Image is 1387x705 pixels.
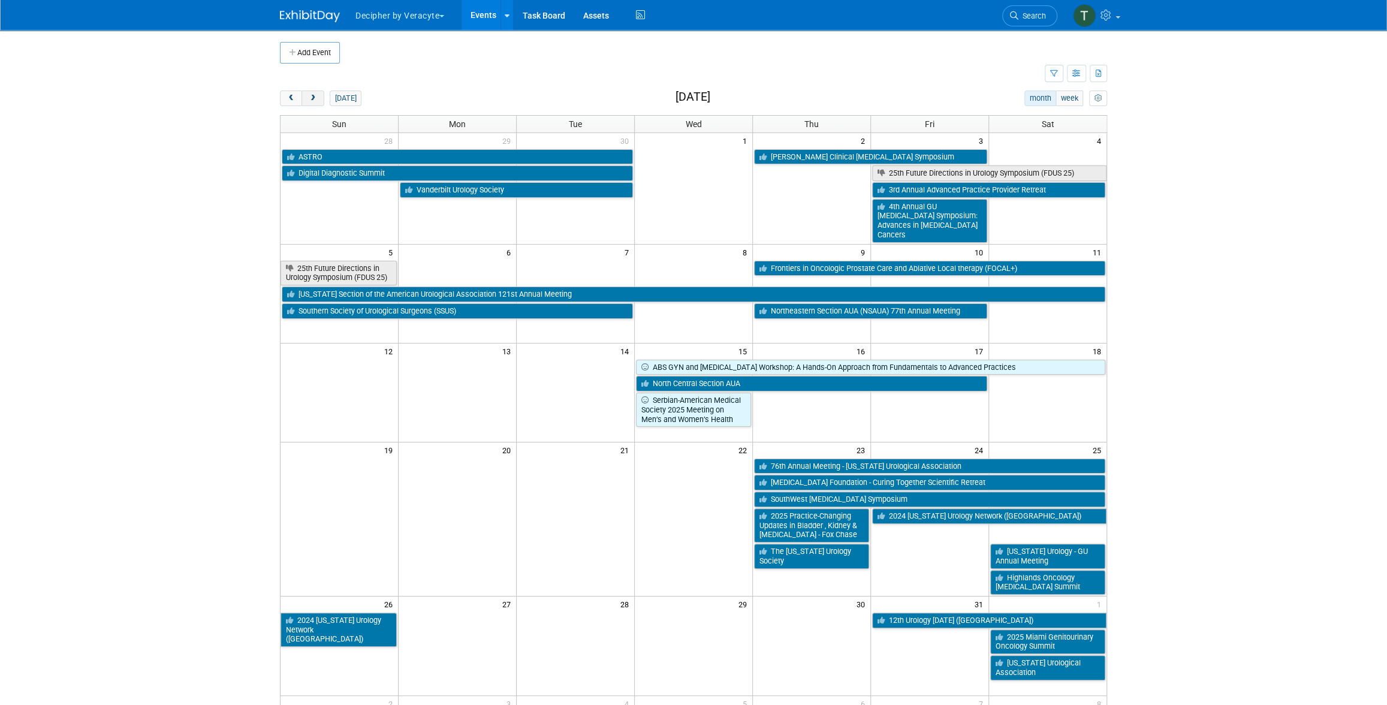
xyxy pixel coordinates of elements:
span: 10 [973,245,988,260]
button: month [1024,91,1056,106]
button: next [301,91,324,106]
button: Add Event [280,42,340,64]
span: 16 [855,344,870,358]
span: 30 [855,596,870,611]
a: Frontiers in Oncologic Prostate Care and Ablative Local therapy (FOCAL+) [754,261,1105,276]
img: Tony Alvarado [1073,4,1096,27]
span: 22 [737,442,752,457]
a: [MEDICAL_DATA] Foundation - Curing Together Scientific Retreat [754,475,1105,490]
a: Vanderbilt Urology Society [400,182,633,198]
span: Mon [449,119,466,129]
span: 24 [973,442,988,457]
span: 20 [501,442,516,457]
span: 29 [737,596,752,611]
a: ABS GYN and [MEDICAL_DATA] Workshop: A Hands-On Approach from Fundamentals to Advanced Practices [636,360,1105,375]
span: 28 [619,596,634,611]
a: ASTRO [282,149,633,165]
a: 2024 [US_STATE] Urology Network ([GEOGRAPHIC_DATA]) [872,508,1106,524]
a: North Central Section AUA [636,376,987,391]
span: Search [1018,11,1046,20]
a: [US_STATE] Urology - GU Annual Meeting [990,544,1105,568]
span: Tue [569,119,582,129]
button: week [1056,91,1083,106]
a: 4th Annual GU [MEDICAL_DATA] Symposium: Advances in [MEDICAL_DATA] Cancers [872,199,987,243]
span: 1 [1096,596,1106,611]
span: 27 [501,596,516,611]
span: Sat [1041,119,1054,129]
span: 17 [973,344,988,358]
a: 12th Urology [DATE] ([GEOGRAPHIC_DATA]) [872,613,1106,628]
span: 19 [383,442,398,457]
a: [PERSON_NAME] Clinical [MEDICAL_DATA] Symposium [754,149,987,165]
span: 1 [741,133,752,148]
span: 18 [1091,344,1106,358]
span: 15 [737,344,752,358]
span: 3 [978,133,988,148]
a: 2025 Miami Genitourinary Oncology Summit [990,629,1105,654]
span: 29 [501,133,516,148]
span: Fri [925,119,934,129]
a: Search [1002,5,1057,26]
a: Highlands Oncology [MEDICAL_DATA] Summit [990,570,1105,595]
span: 4 [1096,133,1106,148]
a: The [US_STATE] Urology Society [754,544,869,568]
i: Personalize Calendar [1094,95,1102,103]
button: prev [280,91,302,106]
a: [US_STATE] Section of the American Urological Association 121st Annual Meeting [282,287,1105,302]
span: Thu [804,119,819,129]
a: 76th Annual Meeting - [US_STATE] Urological Association [754,459,1105,474]
span: Sun [332,119,346,129]
span: 13 [501,344,516,358]
a: Southern Society of Urological Surgeons (SSUS) [282,303,633,319]
h2: [DATE] [676,91,710,104]
a: 3rd Annual Advanced Practice Provider Retreat [872,182,1105,198]
span: 21 [619,442,634,457]
button: myCustomButton [1089,91,1107,106]
a: [US_STATE] Urological Association [990,655,1105,680]
span: 9 [860,245,870,260]
span: 23 [855,442,870,457]
span: 30 [619,133,634,148]
a: 25th Future Directions in Urology Symposium (FDUS 25) [281,261,397,285]
span: 12 [383,344,398,358]
span: 8 [741,245,752,260]
span: 2 [860,133,870,148]
span: 31 [973,596,988,611]
a: 2024 [US_STATE] Urology Network ([GEOGRAPHIC_DATA]) [281,613,397,647]
span: Wed [685,119,701,129]
span: 25 [1091,442,1106,457]
a: Digital Diagnostic Summit [282,165,633,181]
span: 11 [1091,245,1106,260]
a: 25th Future Directions in Urology Symposium (FDUS 25) [872,165,1106,181]
a: 2025 Practice-Changing Updates in Bladder , Kidney & [MEDICAL_DATA] - Fox Chase [754,508,869,543]
span: 7 [623,245,634,260]
span: 26 [383,596,398,611]
span: 5 [387,245,398,260]
a: SouthWest [MEDICAL_DATA] Symposium [754,492,1105,507]
span: 6 [505,245,516,260]
img: ExhibitDay [280,10,340,22]
a: Northeastern Section AUA (NSAUA) 77th Annual Meeting [754,303,987,319]
span: 28 [383,133,398,148]
a: Serbian-American Medical Society 2025 Meeting on Men’s and Women’s Health [636,393,751,427]
button: [DATE] [330,91,361,106]
span: 14 [619,344,634,358]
